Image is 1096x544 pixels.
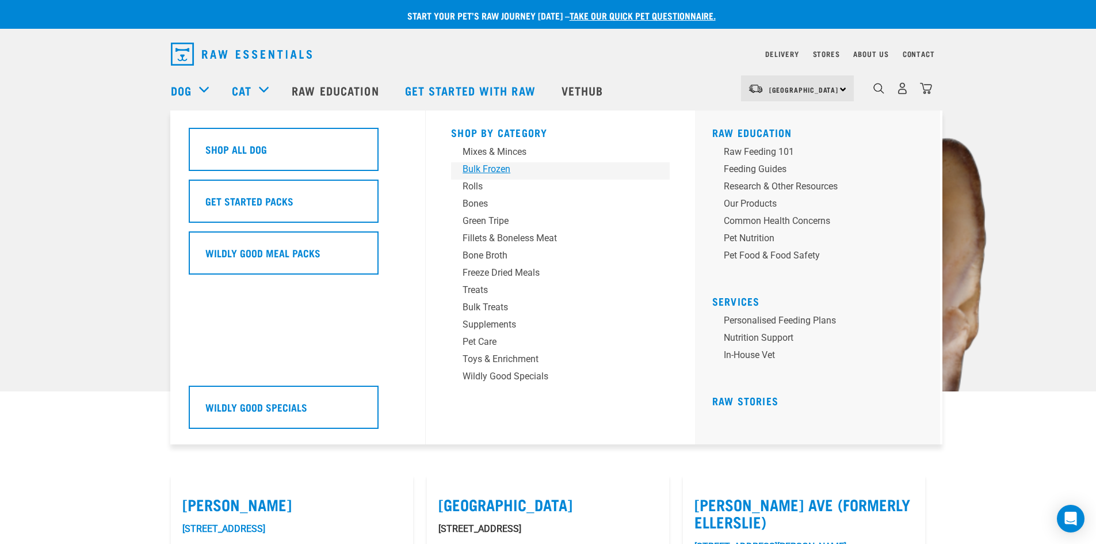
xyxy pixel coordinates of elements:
div: Supplements [463,318,642,332]
h5: Services [712,295,931,305]
label: [PERSON_NAME] Ave (Formerly Ellerslie) [694,496,914,531]
a: Vethub [550,67,618,113]
a: Raw Education [280,67,393,113]
div: Wildly Good Specials [463,370,642,383]
a: Bulk Frozen [451,162,670,180]
div: Raw Feeding 101 [724,145,903,159]
div: Bone Broth [463,249,642,263]
span: [GEOGRAPHIC_DATA] [769,88,839,92]
nav: dropdown navigation [162,38,935,70]
a: Green Tripe [451,214,670,231]
a: Contact [903,52,935,56]
img: home-icon-1@2x.png [873,83,884,94]
div: Bulk Frozen [463,162,642,176]
a: Raw Stories [712,398,778,404]
div: Pet Food & Food Safety [724,249,903,263]
div: Pet Nutrition [724,231,903,245]
a: In-house vet [712,348,931,366]
a: Bones [451,197,670,214]
a: Feeding Guides [712,162,931,180]
a: Bulk Treats [451,300,670,318]
label: [PERSON_NAME] [182,496,402,513]
a: Dog [171,82,192,99]
a: Nutrition Support [712,331,931,348]
a: Research & Other Resources [712,180,931,197]
a: Delivery [765,52,799,56]
div: Rolls [463,180,642,193]
a: Pet Food & Food Safety [712,249,931,266]
a: Supplements [451,318,670,335]
img: Raw Essentials Logo [171,43,312,66]
a: Wildly Good Specials [189,386,407,438]
a: Rolls [451,180,670,197]
div: Open Intercom Messenger [1057,505,1084,532]
div: Treats [463,283,642,297]
a: Toys & Enrichment [451,352,670,370]
a: Wildly Good Specials [451,370,670,387]
a: Bone Broth [451,249,670,266]
h5: Wildly Good Meal Packs [205,245,320,260]
a: Pet Care [451,335,670,352]
a: Pet Nutrition [712,231,931,249]
a: Common Health Concerns [712,214,931,231]
a: Stores [813,52,840,56]
img: user.png [896,82,908,94]
div: Bones [463,197,642,211]
a: Freeze Dried Meals [451,266,670,283]
a: Get started with Raw [394,67,550,113]
a: Personalised Feeding Plans [712,314,931,331]
a: Fillets & Boneless Meat [451,231,670,249]
h5: Shop All Dog [205,142,267,157]
div: Research & Other Resources [724,180,903,193]
a: Treats [451,283,670,300]
h5: Get Started Packs [205,193,293,208]
p: [STREET_ADDRESS] [438,522,658,536]
div: Our Products [724,197,903,211]
div: Fillets & Boneless Meat [463,231,642,245]
a: [STREET_ADDRESS] [182,523,265,534]
a: Raw Education [712,130,792,135]
a: Shop All Dog [189,128,407,180]
div: Feeding Guides [724,162,903,176]
a: Our Products [712,197,931,214]
div: Common Health Concerns [724,214,903,228]
a: Get Started Packs [189,180,407,231]
div: Pet Care [463,335,642,349]
a: About Us [853,52,888,56]
a: Raw Feeding 101 [712,145,931,162]
div: Mixes & Minces [463,145,642,159]
a: Wildly Good Meal Packs [189,231,407,283]
img: home-icon@2x.png [920,82,932,94]
h5: Shop By Category [451,127,670,136]
div: Bulk Treats [463,300,642,314]
a: Mixes & Minces [451,145,670,162]
a: take our quick pet questionnaire. [570,13,716,18]
label: [GEOGRAPHIC_DATA] [438,496,658,513]
div: Toys & Enrichment [463,352,642,366]
div: Freeze Dried Meals [463,266,642,280]
a: Cat [232,82,251,99]
h5: Wildly Good Specials [205,400,307,414]
img: van-moving.png [748,83,763,94]
div: Green Tripe [463,214,642,228]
